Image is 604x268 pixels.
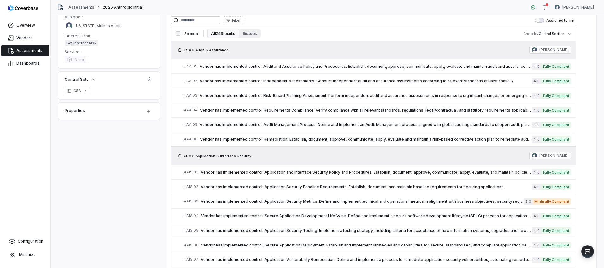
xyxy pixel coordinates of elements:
span: Fully Compliant [541,257,571,263]
span: Control Sets [65,76,89,82]
a: #AA.04Vendor has implemented control: Requirements Compliance. Verify compliance with all relevan... [184,103,571,117]
span: Select all [184,31,199,36]
span: # AA.06 [184,137,198,142]
a: #AIS.06Vendor has implemented control: Secure Application Deployment. Establish and implement str... [184,238,571,252]
button: All 249 results [207,29,239,38]
span: 4.0 [532,93,541,99]
span: CSA > Audit & Assurance [184,48,229,53]
a: CSA [65,87,90,94]
span: Set Inherent Risk [65,40,98,46]
span: Fully Compliant [541,78,571,84]
span: 4.0 [532,242,541,248]
span: Vendor has implemented control: Secure Application Deployment. Establish and implement strategies... [201,243,532,248]
img: Raquel Wilson avatar [532,153,537,158]
span: Fully Compliant [541,93,571,99]
span: # AA.04 [184,108,198,112]
span: 2.0 [524,198,532,205]
span: Vendor has implemented control: Secure Application Development LifeCycle. Define and implement a ... [201,214,532,219]
a: #AA.05Vendor has implemented control: Audit Management Process. Define and implement an Audit Man... [184,118,571,132]
span: 4.0 [532,257,541,263]
span: 4.0 [532,63,541,70]
span: 4.0 [532,122,541,128]
dt: Inherent Risk [65,33,153,39]
input: Select all [176,31,180,36]
button: 6 issues [239,29,261,38]
span: Fully Compliant [541,227,571,234]
button: Filter [223,16,243,24]
a: #AIS.02Vendor has implemented control: Application Security Baseline Requirements. Establish, doc... [184,180,571,194]
span: Overview [16,23,35,28]
button: Raquel Wilson avatar[PERSON_NAME] [551,3,598,12]
span: Vendor has implemented control: Application and Interface Security Policy and Procedures. Establi... [201,170,532,175]
a: Configuration [3,236,48,247]
span: Vendor has implemented control: Application Security Metrics. Define and implement technical and ... [201,199,524,204]
span: Fully Compliant [541,122,571,128]
span: [PERSON_NAME] [562,5,594,10]
span: Fully Compliant [541,184,571,190]
a: Vendors [1,32,49,44]
span: # AIS.03 [184,199,198,204]
span: # AA.03 [184,93,197,98]
dt: Services [65,49,153,54]
span: [US_STATE] Airlines Admin [75,23,122,28]
span: Vendor has implemented control: Remediation. Establish, document, approve, communicate, apply, ev... [200,137,532,142]
span: Configuration [18,239,43,244]
a: Overview [1,20,49,31]
span: Vendor has implemented control: Application Security Testing. Implement a testing strategy, inclu... [201,228,532,233]
span: Vendor has implemented control: Audit Management Process. Define and implement an Audit Managemen... [200,122,532,127]
a: #AA.02Vendor has implemented control: Independent Assessments. Conduct independent audit and assu... [184,74,571,88]
dt: Assignee [65,14,153,20]
span: # AA.05 [184,122,197,127]
span: Vendor has implemented control: Risk-Based Planning Assessment. Perform independent audit and ass... [200,93,532,98]
span: Fully Compliant [541,242,571,248]
a: #AA.03Vendor has implemented control: Risk-Based Planning Assessment. Perform independent audit a... [184,88,571,103]
span: Fully Compliant [541,213,571,219]
span: Fully Compliant [541,107,571,113]
span: Minimally Compliant [532,198,571,205]
span: Fully Compliant [541,63,571,70]
span: Filter [232,18,241,23]
span: # AIS.05 [184,228,198,233]
img: logo-D7KZi-bG.svg [8,5,38,11]
span: Assessments [16,48,42,53]
span: CSA [73,88,81,93]
span: # AIS.02 [184,184,198,189]
a: Assessments [1,45,49,56]
a: #AA.06Vendor has implemented control: Remediation. Establish, document, approve, communicate, app... [184,132,571,146]
span: CSA > Application & Interface Security [184,153,251,158]
span: Fully Compliant [541,136,571,143]
span: Vendor has implemented control: Independent Assessments. Conduct independent audit and assurance ... [200,79,532,84]
span: 4.0 [532,78,541,84]
span: Vendors [16,35,33,41]
a: #AIS.03Vendor has implemented control: Application Security Metrics. Define and implement technic... [184,194,571,208]
a: #AIS.07Vendor has implemented control: Application Vulnerability Remediation. Define and implemen... [184,252,571,267]
span: 4.0 [532,169,541,175]
img: Raquel Wilson avatar [532,47,537,52]
span: 4.0 [532,184,541,190]
span: Vendor has implemented control: Audit and Assurance Policy and Procedures. Establish, document, a... [200,64,532,69]
span: # AA.02 [184,79,197,83]
a: #AA.01Vendor has implemented control: Audit and Assurance Policy and Procedures. Establish, docum... [184,59,571,73]
span: Fully Compliant [541,169,571,175]
a: #AIS.04Vendor has implemented control: Secure Application Development LifeCycle. Define and imple... [184,209,571,223]
span: Minimize [19,252,36,257]
span: Vendor has implemented control: Application Vulnerability Remediation. Define and implement a pro... [201,257,532,262]
a: #AIS.01Vendor has implemented control: Application and Interface Security Policy and Procedures. ... [184,165,571,179]
a: Assessments [68,5,94,10]
span: # AIS.04 [184,214,198,218]
span: # AIS.07 [184,257,198,262]
button: Control Sets [63,73,98,85]
a: #AIS.05Vendor has implemented control: Application Security Testing. Implement a testing strategy... [184,223,571,238]
span: # AIS.06 [184,243,198,247]
span: # AA.01 [184,64,197,69]
img: Alaska Airlines Admin avatar [66,22,72,29]
span: Vendor has implemented control: Application Security Baseline Requirements. Establish, document, ... [201,184,532,189]
span: 4.0 [532,227,541,234]
span: Group by [523,31,538,36]
button: Assigned to me [535,18,544,23]
img: Raquel Wilson avatar [555,5,560,10]
span: [PERSON_NAME] [539,153,569,158]
span: Dashboards [16,61,40,66]
span: 4.0 [532,107,541,113]
button: Minimize [3,248,48,261]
